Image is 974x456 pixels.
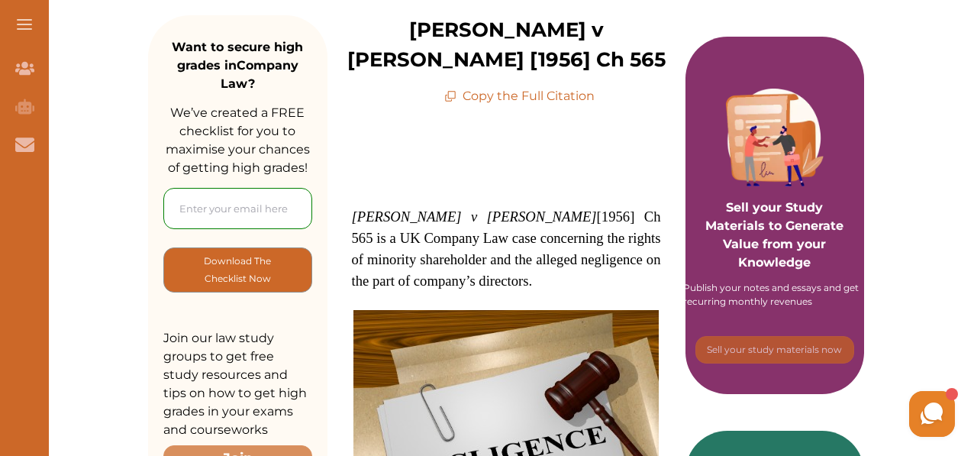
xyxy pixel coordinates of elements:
button: [object Object] [163,247,312,293]
span: We’ve created a FREE checklist for you to maximise your chances of getting high grades! [166,105,310,175]
div: Publish your notes and essays and get recurring monthly revenues [683,281,866,309]
strong: Want to secure high grades in Company Law ? [172,40,303,91]
p: Join our law study groups to get free study resources and tips on how to get high grades in your ... [163,329,312,439]
p: Sell your Study Materials to Generate Value from your Knowledge [701,156,850,272]
p: Sell your study materials now [707,343,842,357]
input: Enter your email here [163,188,312,229]
img: Purple card image [726,89,824,186]
iframe: HelpCrunch [608,387,959,441]
em: [PERSON_NAME] v [PERSON_NAME] [352,209,597,225]
span: [1956] Ch 565 is a UK Company Law case concerning the rights of minority shareholder and the alle... [352,209,661,289]
p: Copy the Full Citation [444,87,595,105]
p: [PERSON_NAME] v [PERSON_NAME] [1956] Ch 565 [327,15,685,75]
p: Download The Checklist Now [195,252,281,288]
button: [object Object] [695,336,854,364]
